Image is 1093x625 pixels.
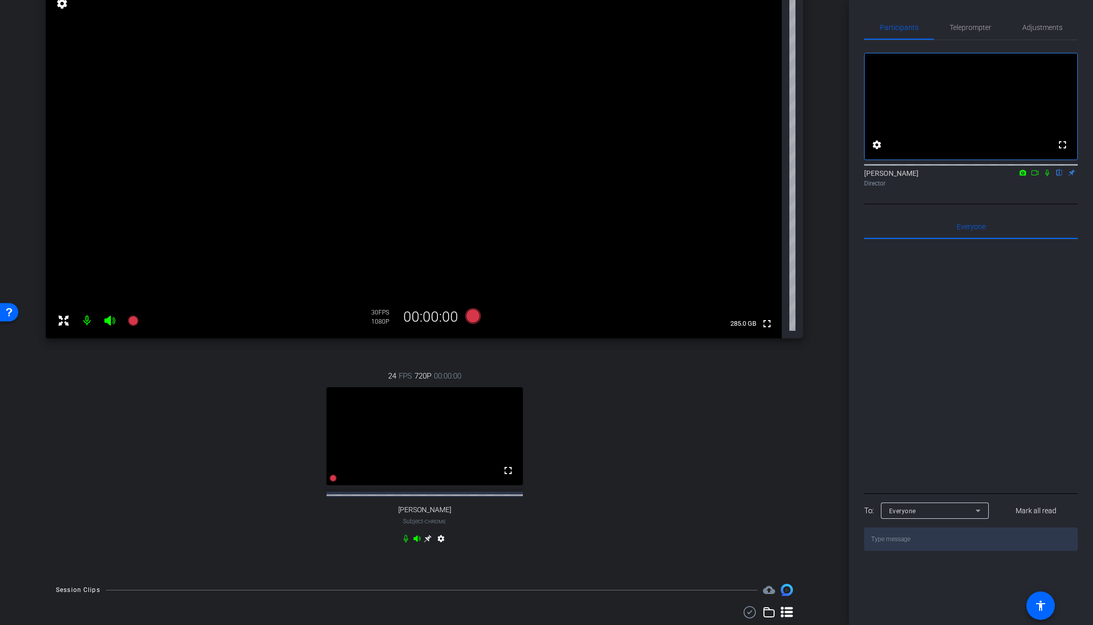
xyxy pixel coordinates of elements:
mat-icon: fullscreen [761,318,773,330]
span: FPS [399,370,412,382]
button: Mark all read [995,502,1078,520]
span: [PERSON_NAME] [398,506,451,514]
div: 30 [371,308,397,317]
span: 285.0 GB [727,318,760,330]
span: Chrome [425,519,446,524]
span: Subject [403,517,446,526]
mat-icon: cloud_upload [763,584,775,596]
div: Session Clips [56,585,100,595]
span: Teleprompter [950,24,991,31]
span: 720P [415,370,431,382]
mat-icon: settings [871,139,883,151]
mat-icon: accessibility [1035,600,1047,612]
mat-icon: fullscreen [1056,139,1069,151]
span: Participants [880,24,919,31]
img: Session clips [781,584,793,596]
span: Everyone [957,223,986,230]
span: 24 [388,370,396,382]
mat-icon: settings [435,535,447,547]
span: - [423,518,425,525]
span: Destinations for your clips [763,584,775,596]
div: To: [864,505,874,517]
div: [PERSON_NAME] [864,168,1078,188]
mat-icon: flip [1053,168,1066,177]
mat-icon: fullscreen [502,464,514,477]
span: 00:00:00 [434,370,461,382]
span: Everyone [889,508,916,515]
span: Adjustments [1022,24,1062,31]
span: FPS [378,309,389,316]
span: Mark all read [1016,506,1056,516]
div: Director [864,179,1078,188]
div: 1080P [371,318,397,326]
div: 00:00:00 [397,308,465,326]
